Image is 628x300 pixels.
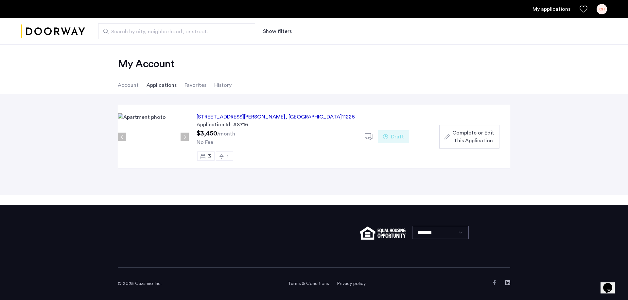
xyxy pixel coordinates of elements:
span: $3,450 [197,130,217,137]
span: , [GEOGRAPHIC_DATA] [285,114,342,119]
div: [STREET_ADDRESS][PERSON_NAME] 11226 [197,113,355,121]
sub: /month [217,131,235,136]
select: Language select [412,226,469,239]
li: Applications [147,76,177,94]
a: Facebook [492,280,497,285]
input: Apartment Search [98,24,255,39]
div: CH [597,4,607,14]
h2: My Account [118,57,510,71]
a: LinkedIn [505,280,510,285]
img: logo [21,19,85,44]
div: Application Id: #8716 [197,121,357,129]
span: No Fee [197,140,213,145]
a: Terms and conditions [288,280,329,287]
span: 3 [208,154,211,159]
span: 1 [227,154,229,159]
button: Show or hide filters [263,27,292,35]
span: © 2025 Cazamio Inc. [118,281,162,286]
a: Privacy policy [337,280,366,287]
span: Draft [391,133,404,141]
button: Previous apartment [118,133,126,141]
button: button [439,125,499,149]
a: Cazamio logo [21,19,85,44]
button: Next apartment [181,133,189,141]
li: Account [118,76,139,94]
img: Apartment photo [118,113,189,160]
li: History [214,76,232,94]
span: Complete or Edit This Application [452,129,494,145]
li: Favorites [184,76,206,94]
iframe: chat widget [601,274,621,293]
img: equal-housing.png [360,227,406,240]
a: Favorites [580,5,587,13]
a: My application [532,5,570,13]
span: Search by city, neighborhood, or street. [111,28,237,36]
